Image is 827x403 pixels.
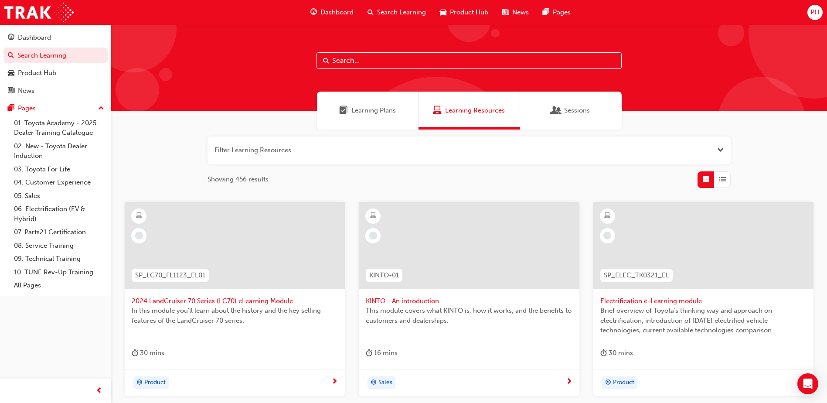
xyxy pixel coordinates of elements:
[377,7,426,17] span: Search Learning
[10,225,108,239] a: 07. Parts21 Certification
[135,232,143,239] span: learningRecordVerb_NONE-icon
[10,202,108,225] a: 06. Electrification (EV & Hybrid)
[8,52,14,60] span: search-icon
[807,5,823,20] button: PH
[603,232,611,239] span: learningRecordVerb_NONE-icon
[370,210,376,222] span: learningResourceType_ELEARNING-icon
[703,174,709,184] span: Grid
[132,306,338,325] span: In this module you'll learn about the history and the key selling features of the LandCruiser 70 ...
[135,270,205,280] span: SP_LC70_FL1123_EL01
[132,348,164,359] div: 30 mins
[136,210,142,222] span: learningResourceType_ELEARNING-icon
[10,239,108,253] a: 08. Service Training
[366,348,398,359] div: 16 mins
[536,3,578,21] a: pages-iconPages
[132,296,338,306] span: 2024 LandCruiser 70 Series (LC70) eLearning Module
[359,202,579,396] a: KINTO-01KINTO - An introductionThis module covers what KINTO is, how it works, and the benefits t...
[366,348,372,359] span: duration-icon
[552,106,561,116] span: Sessions
[605,377,611,389] span: target-icon
[3,28,108,100] button: DashboardSearch LearningProduct HubNews
[4,3,74,22] img: Trak
[445,106,505,116] span: Learning Resources
[317,52,622,69] input: Search...
[566,378,572,386] span: next-icon
[317,92,419,130] a: Learning PlansLearning Plans
[433,3,495,21] a: car-iconProduct Hub
[600,296,807,306] span: Electrification e-Learning module
[18,103,36,113] div: Pages
[10,266,108,279] a: 10. TUNE Rev-Up Training
[368,7,374,18] span: search-icon
[719,174,726,184] span: List
[10,252,108,266] a: 09. Technical Training
[604,210,610,222] span: learningResourceType_ELEARNING-icon
[378,378,392,388] span: Sales
[339,106,348,116] span: Learning Plans
[564,106,590,116] span: Sessions
[366,306,572,325] span: This module covers what KINTO is, how it works, and the benefits to customers and dealerships.
[543,7,549,18] span: pages-icon
[440,7,446,18] span: car-icon
[3,30,108,46] a: Dashboard
[8,34,14,42] span: guage-icon
[8,105,14,113] span: pages-icon
[18,33,51,43] div: Dashboard
[3,100,108,116] button: Pages
[512,7,529,17] span: News
[810,7,819,17] span: PH
[593,202,813,396] a: SP_ELEC_TK0321_ELElectrification e-Learning moduleBrief overview of Toyota’s thinking way and app...
[495,3,536,21] a: news-iconNews
[613,378,634,388] span: Product
[419,92,520,130] a: Learning ResourcesLearning Resources
[10,279,108,292] a: All Pages
[125,202,345,396] a: SP_LC70_FL1123_EL012024 LandCruiser 70 Series (LC70) eLearning ModuleIn this module you'll learn ...
[10,163,108,176] a: 03. Toyota For Life
[10,140,108,163] a: 02. New - Toyota Dealer Induction
[18,68,56,78] div: Product Hub
[10,189,108,203] a: 05. Sales
[433,106,442,116] span: Learning Resources
[361,3,433,21] a: search-iconSearch Learning
[600,348,633,359] div: 30 mins
[132,348,138,359] span: duration-icon
[369,270,399,280] span: KINTO-01
[604,270,669,280] span: SP_ELEC_TK0321_EL
[96,386,102,396] span: prev-icon
[18,86,34,96] div: News
[553,7,571,17] span: Pages
[797,373,818,394] div: Open Intercom Messenger
[144,378,166,388] span: Product
[369,232,377,239] span: learningRecordVerb_NONE-icon
[450,7,488,17] span: Product Hub
[371,377,377,389] span: target-icon
[502,7,509,18] span: news-icon
[600,306,807,335] span: Brief overview of Toyota’s thinking way and approach on electrification, introduction of [DATE] e...
[8,69,14,77] span: car-icon
[10,116,108,140] a: 01. Toyota Academy - 2025 Dealer Training Catalogue
[320,7,354,17] span: Dashboard
[303,3,361,21] a: guage-iconDashboard
[98,103,104,114] span: up-icon
[331,378,338,386] span: next-icon
[208,174,269,184] span: Showing 456 results
[3,65,108,81] a: Product Hub
[366,296,572,306] span: KINTO - An introduction
[8,87,14,95] span: news-icon
[520,92,622,130] a: SessionsSessions
[351,106,396,116] span: Learning Plans
[600,348,607,359] span: duration-icon
[10,176,108,189] a: 04. Customer Experience
[310,7,317,18] span: guage-icon
[3,48,108,64] a: Search Learning
[3,83,108,99] a: News
[323,56,329,66] span: Search
[717,145,724,155] button: Open the filter
[136,377,143,389] span: target-icon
